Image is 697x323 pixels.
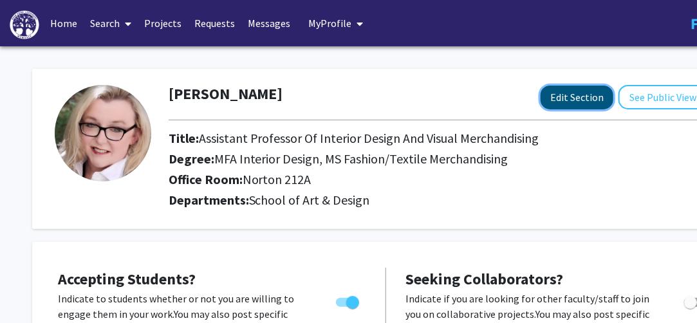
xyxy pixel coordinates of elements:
button: Edit Section [541,86,613,109]
img: Profile Picture [55,85,151,181]
img: High Point University Logo [10,10,39,39]
span: School of Art & Design [249,192,370,208]
iframe: Chat [10,265,55,313]
span: Assistant Professor Of Interior Design And Visual Merchandising [199,130,539,146]
a: Projects [138,1,188,46]
span: MFA Interior Design, MS Fashion/Textile Merchandising [214,151,508,167]
a: Messages [241,1,297,46]
span: Seeking Collaborators? [405,269,563,289]
a: Search [84,1,138,46]
span: Accepting Students? [58,269,196,289]
a: Requests [188,1,241,46]
h1: [PERSON_NAME] [169,85,283,104]
a: Home [44,1,84,46]
span: Norton 212A [243,171,311,187]
div: Toggle [331,291,366,310]
span: My Profile [308,17,351,30]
